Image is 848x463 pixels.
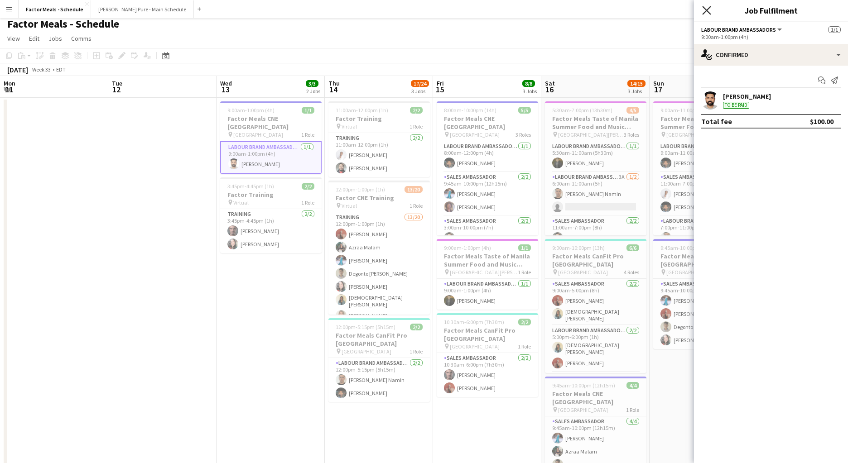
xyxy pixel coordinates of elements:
button: Factor Meals - Schedule [19,0,91,18]
h1: Factor Meals - Schedule [7,17,119,31]
span: 4 Roles [624,269,639,276]
a: Jobs [45,33,66,44]
app-job-card: 11:00am-12:00pm (1h)2/2Factor Training Virtual1 RoleTraining2/211:00am-12:00pm (1h)[PERSON_NAME][... [328,101,430,177]
span: Virtual [342,123,357,130]
h3: Factor Meals Taste of Manila Summer Food and Music Festival [GEOGRAPHIC_DATA] [437,252,538,268]
span: 11:00am-12:00pm (1h) [336,107,388,114]
div: 3 Jobs [523,88,537,95]
span: Sat [545,79,555,87]
app-job-card: 9:00am-11:00pm (14h)5/5Factor Meals Taste of Manila Summer Food and Music Festival [GEOGRAPHIC_DA... [653,101,755,235]
span: 14 [327,84,340,95]
span: 13 [219,84,232,95]
span: Jobs [48,34,62,43]
div: $100.00 [810,117,834,126]
h3: Factor Training [220,191,322,199]
app-card-role: Labour Brand Ambassadors1/19:00am-1:00pm (4h)[PERSON_NAME] [220,141,322,174]
h3: Factor Meals CNE [GEOGRAPHIC_DATA] [653,252,755,268]
span: [GEOGRAPHIC_DATA][PERSON_NAME] [666,131,732,138]
span: [GEOGRAPHIC_DATA] [666,269,716,276]
span: 12:00pm-1:00pm (1h) [336,186,385,193]
app-job-card: 3:45pm-4:45pm (1h)2/2Factor Training Virtual1 RoleTraining2/23:45pm-4:45pm (1h)[PERSON_NAME][PERS... [220,177,322,253]
span: 3/3 [306,80,318,87]
div: [PERSON_NAME] [723,92,771,100]
span: 15 [435,84,444,95]
app-card-role: Labour Brand Ambassadors2/212:00pm-5:15pm (5h15m)[PERSON_NAME] Namin[PERSON_NAME] [328,358,430,402]
app-card-role: Training2/211:00am-12:00pm (1h)[PERSON_NAME][PERSON_NAME] [328,133,430,177]
span: Labour Brand Ambassadors [701,26,776,33]
app-job-card: 5:30am-7:00pm (13h30m)4/5Factor Meals Taste of Manila Summer Food and Music Festival [GEOGRAPHIC_... [545,101,646,235]
span: [GEOGRAPHIC_DATA] [558,406,608,413]
app-card-role: Sales Ambassador2/210:30am-6:00pm (7h30m)[PERSON_NAME][PERSON_NAME] [437,353,538,397]
span: 1/1 [828,26,841,33]
a: Edit [25,33,43,44]
app-card-role: Labour Brand Ambassadors2/27:00pm-11:00pm (4h)[PERSON_NAME] Namin [653,216,755,260]
span: [GEOGRAPHIC_DATA] [342,348,391,355]
span: 9:00am-1:00pm (4h) [444,244,491,251]
app-card-role: Labour Brand Ambassadors3A1/26:00am-11:00am (5h)[PERSON_NAME] Namin [545,172,646,216]
span: 13/20 [405,186,423,193]
span: 1 Role [301,131,314,138]
app-job-card: 8:00am-10:00pm (14h)5/5Factor Meals CNE [GEOGRAPHIC_DATA] [GEOGRAPHIC_DATA]3 RolesLabour Brand Am... [437,101,538,235]
span: 9:45am-10:00pm (12h15m) [552,382,615,389]
span: 5/5 [518,107,531,114]
span: 9:00am-10:00pm (13h) [552,244,605,251]
app-job-card: 9:00am-1:00pm (4h)1/1Factor Meals CNE [GEOGRAPHIC_DATA] [GEOGRAPHIC_DATA]1 RoleLabour Brand Ambas... [220,101,322,174]
span: 1 Role [410,348,423,355]
app-card-role: Labour Brand Ambassadors1/19:00am-1:00pm (4h)[PERSON_NAME] [437,279,538,310]
app-job-card: 10:30am-6:00pm (7h30m)2/2Factor Meals CanFit Pro [GEOGRAPHIC_DATA] [GEOGRAPHIC_DATA]1 RoleSales A... [437,313,538,397]
h3: Factor Training [328,115,430,123]
span: [GEOGRAPHIC_DATA] [450,131,500,138]
span: Virtual [342,202,357,209]
span: 9:45am-10:00pm (12h15m) [660,244,723,251]
span: Fri [437,79,444,87]
span: Virtual [233,199,249,206]
span: Wed [220,79,232,87]
div: 9:00am-1:00pm (4h) [701,33,841,40]
div: 12:00pm-5:15pm (5h15m)2/2Factor Meals CanFit Pro [GEOGRAPHIC_DATA] [GEOGRAPHIC_DATA]1 RoleLabour ... [328,318,430,402]
span: 12:00pm-5:15pm (5h15m) [336,324,395,330]
app-job-card: 12:00pm-1:00pm (1h)13/20Factor CNE Training Virtual1 RoleTraining13/2012:00pm-1:00pm (1h)[PERSON_... [328,181,430,315]
app-job-card: 9:00am-10:00pm (13h)6/6Factor Meals CanFit Pro [GEOGRAPHIC_DATA] [GEOGRAPHIC_DATA]4 RolesSales Am... [545,239,646,373]
span: 1 Role [626,406,639,413]
app-job-card: 9:00am-1:00pm (4h)1/1Factor Meals Taste of Manila Summer Food and Music Festival [GEOGRAPHIC_DATA... [437,239,538,310]
div: Total fee [701,117,732,126]
div: 9:45am-10:00pm (12h15m)4/4Factor Meals CNE [GEOGRAPHIC_DATA] [GEOGRAPHIC_DATA]1 RoleSales Ambassa... [653,239,755,349]
h3: Factor Meals CNE [GEOGRAPHIC_DATA] [220,115,322,131]
h3: Factor Meals CNE [GEOGRAPHIC_DATA] [545,390,646,406]
app-card-role: Sales Ambassador2/211:00am-7:00pm (8h)[PERSON_NAME] [545,216,646,260]
app-card-role: Sales Ambassador4/49:45am-10:00pm (12h15m)[PERSON_NAME][PERSON_NAME]Degonto [PERSON_NAME][PERSON_... [653,279,755,349]
span: 3 Roles [624,131,639,138]
h3: Job Fulfilment [694,5,848,16]
span: 16 [544,84,555,95]
span: Sun [653,79,664,87]
a: View [4,33,24,44]
span: 2/2 [410,324,423,330]
div: Confirmed [694,44,848,66]
h3: Factor Meals CNE [GEOGRAPHIC_DATA] [437,115,538,131]
span: 9:00am-11:00pm (14h) [660,107,713,114]
app-card-role: Training2/23:45pm-4:45pm (1h)[PERSON_NAME][PERSON_NAME] [220,209,322,253]
span: 2/2 [302,183,314,190]
span: View [7,34,20,43]
span: 1 Role [518,269,531,276]
span: 1 Role [410,202,423,209]
app-card-role: Labour Brand Ambassadors1/19:00am-11:00am (2h)[PERSON_NAME] [653,141,755,172]
div: To be paid [723,102,749,109]
h3: Factor Meals Taste of Manila Summer Food and Music Festival [GEOGRAPHIC_DATA] [545,115,646,131]
span: Edit [29,34,39,43]
span: Week 33 [30,66,53,73]
span: 3 Roles [516,131,531,138]
span: 17 [652,84,664,95]
span: 8:00am-10:00pm (14h) [444,107,496,114]
div: 3 Jobs [628,88,645,95]
div: 2 Jobs [306,88,320,95]
h3: Factor Meals CanFit Pro [GEOGRAPHIC_DATA] [545,252,646,268]
h3: Factor CNE Training [328,194,430,202]
span: 3:45pm-4:45pm (1h) [227,183,274,190]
